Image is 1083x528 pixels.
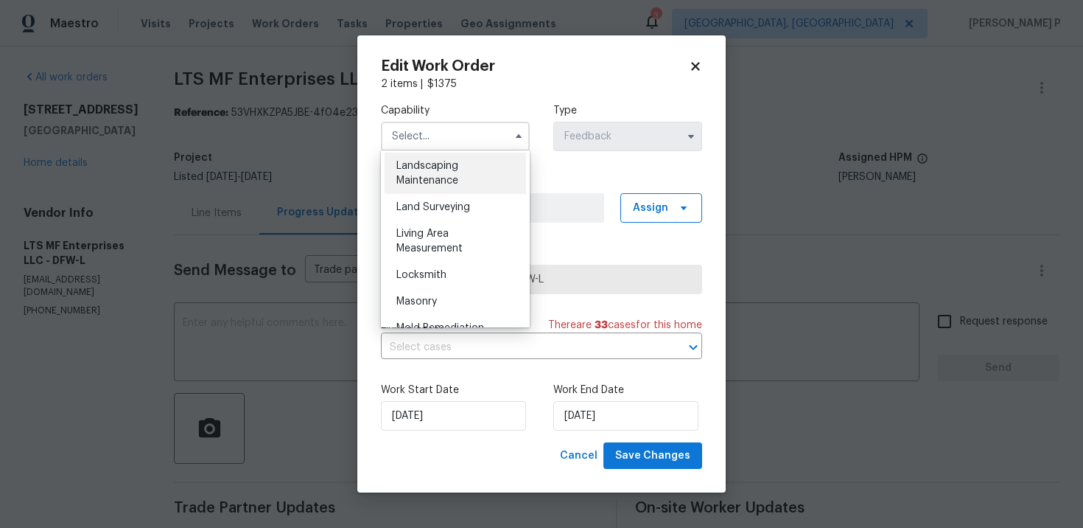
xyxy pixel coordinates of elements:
[381,246,702,261] label: Trade Partner
[548,318,702,333] span: There are case s for this home
[381,383,530,397] label: Work Start Date
[381,59,689,74] h2: Edit Work Order
[553,383,702,397] label: Work End Date
[396,161,458,186] span: Landscaping Maintenance
[396,270,446,280] span: Locksmith
[381,336,661,359] input: Select cases
[393,272,690,287] span: LTS MF Enterprises LLC - DFW-L
[553,401,698,431] input: M/D/YYYY
[396,323,484,333] span: Mold Remediation
[510,128,528,145] button: Hide options
[427,79,457,89] span: $ 1375
[381,77,702,91] div: 2 items |
[553,103,702,118] label: Type
[381,103,530,118] label: Capability
[396,296,437,307] span: Masonry
[603,442,702,470] button: Save Changes
[615,447,690,465] span: Save Changes
[682,128,700,145] button: Show options
[554,442,603,470] button: Cancel
[633,201,668,215] span: Assign
[381,401,526,431] input: M/D/YYYY
[683,337,704,358] button: Open
[553,122,702,151] input: Select...
[595,320,608,330] span: 33
[396,202,470,212] span: Land Surveying
[381,122,530,151] input: Select...
[396,229,463,254] span: Living Area Measurement
[560,447,597,465] span: Cancel
[381,175,702,190] label: Work Order Manager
